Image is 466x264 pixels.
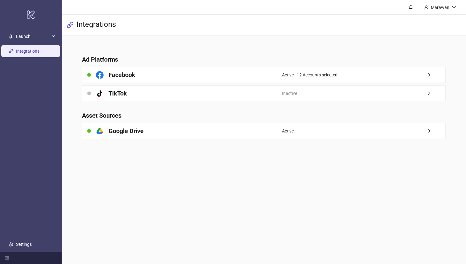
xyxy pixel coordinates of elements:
[427,129,445,133] span: right
[427,73,445,77] span: right
[16,30,50,43] span: Launch
[5,256,9,260] span: menu-fold
[428,4,452,11] div: Marawan
[9,35,13,39] span: rocket
[282,71,337,78] span: Active - 12 Accounts selected
[82,85,445,101] a: TikTokInactiveright
[409,5,413,9] span: bell
[108,71,135,79] h4: Facebook
[108,127,144,135] h4: Google Drive
[427,91,445,95] span: right
[16,49,39,54] a: Integrations
[108,89,127,98] h4: TikTok
[282,90,297,97] span: Inactive
[82,67,445,83] a: FacebookActive - 12 Accounts selectedright
[424,5,428,10] span: user
[82,111,445,120] h4: Asset Sources
[82,55,445,64] h4: Ad Platforms
[67,21,74,29] span: api
[282,128,294,134] span: Active
[452,5,456,10] span: down
[16,242,32,247] a: Settings
[82,123,445,139] a: Google DriveActiveright
[76,20,116,30] h3: Integrations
